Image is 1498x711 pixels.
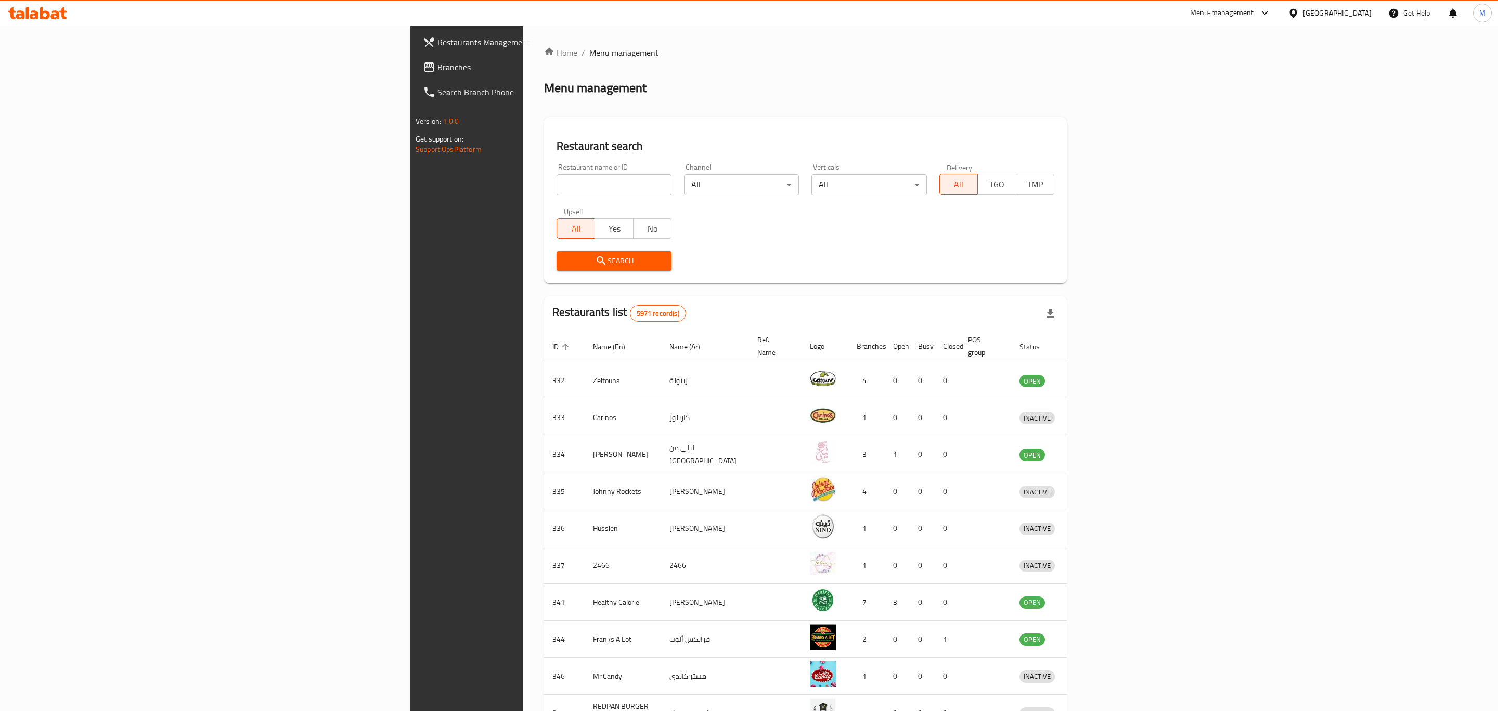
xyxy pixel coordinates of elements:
span: Search [565,255,663,268]
span: OPEN [1019,596,1045,608]
button: Yes [595,218,633,239]
label: Delivery [947,163,973,171]
td: 0 [935,510,960,547]
td: 0 [935,399,960,436]
span: ID [552,340,572,353]
span: OPEN [1019,633,1045,645]
div: [GEOGRAPHIC_DATA] [1303,7,1372,19]
td: ليلى من [GEOGRAPHIC_DATA] [661,436,749,473]
td: 0 [935,547,960,584]
th: Logo [802,331,848,362]
td: 0 [935,584,960,621]
img: Mr.Candy [810,661,836,687]
span: Version: [416,115,441,128]
div: OPEN [1019,596,1045,609]
td: 1 [848,547,885,584]
span: No [638,221,667,236]
td: 0 [910,473,935,510]
h2: Restaurants list [552,304,686,322]
span: Yes [599,221,629,236]
div: Menu-management [1190,7,1254,19]
td: [PERSON_NAME] [661,584,749,621]
span: Restaurants Management [437,36,652,48]
div: OPEN [1019,449,1045,461]
span: TGO [982,177,1012,192]
span: Search Branch Phone [437,86,652,98]
td: 0 [910,621,935,658]
td: 2 [848,621,885,658]
td: 0 [885,473,910,510]
span: M [1479,7,1486,19]
th: Open [885,331,910,362]
a: Search Branch Phone [415,80,661,105]
a: Support.OpsPlatform [416,143,482,156]
td: 0 [910,547,935,584]
nav: breadcrumb [544,46,1067,59]
td: 0 [935,436,960,473]
div: INACTIVE [1019,670,1055,683]
th: Busy [910,331,935,362]
button: All [939,174,978,195]
img: 2466 [810,550,836,576]
span: TMP [1021,177,1050,192]
span: All [944,177,974,192]
button: All [557,218,595,239]
span: Status [1019,340,1053,353]
th: Closed [935,331,960,362]
td: 2466 [661,547,749,584]
td: 0 [885,399,910,436]
div: INACTIVE [1019,486,1055,498]
span: 5971 record(s) [630,309,686,319]
span: Get support on: [416,132,463,146]
td: [PERSON_NAME] [661,473,749,510]
span: OPEN [1019,375,1045,387]
td: 0 [910,436,935,473]
td: مستر.كاندي [661,658,749,695]
button: No [633,218,671,239]
td: 0 [935,658,960,695]
td: 0 [910,658,935,695]
span: Ref. Name [757,334,789,359]
td: 0 [935,473,960,510]
span: POS group [968,334,999,359]
div: All [684,174,799,195]
img: Leila Min Lebnan [810,439,836,465]
span: Name (En) [593,340,639,353]
td: 7 [848,584,885,621]
div: Total records count [630,305,686,322]
a: Restaurants Management [415,30,661,55]
td: فرانكس ألوت [661,621,749,658]
span: Branches [437,61,652,73]
img: Healthy Calorie [810,587,836,613]
td: 3 [885,584,910,621]
h2: Restaurant search [557,138,1054,154]
td: زيتونة [661,362,749,399]
span: Name (Ar) [669,340,714,353]
input: Search for restaurant name or ID.. [557,174,671,195]
img: Zeitouna [810,365,836,391]
td: [PERSON_NAME] [661,510,749,547]
img: Hussien [810,513,836,539]
button: TMP [1016,174,1054,195]
td: 4 [848,473,885,510]
td: 0 [910,584,935,621]
td: 4 [848,362,885,399]
td: 1 [848,658,885,695]
a: Branches [415,55,661,80]
span: OPEN [1019,449,1045,461]
td: 3 [848,436,885,473]
td: 0 [910,399,935,436]
span: INACTIVE [1019,560,1055,572]
span: INACTIVE [1019,412,1055,424]
td: كارينوز [661,399,749,436]
label: Upsell [564,208,583,215]
span: All [561,221,591,236]
img: Carinos [810,402,836,428]
span: INACTIVE [1019,486,1055,498]
img: Franks A Lot [810,624,836,650]
td: 0 [885,658,910,695]
td: 1 [848,510,885,547]
td: 0 [910,510,935,547]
